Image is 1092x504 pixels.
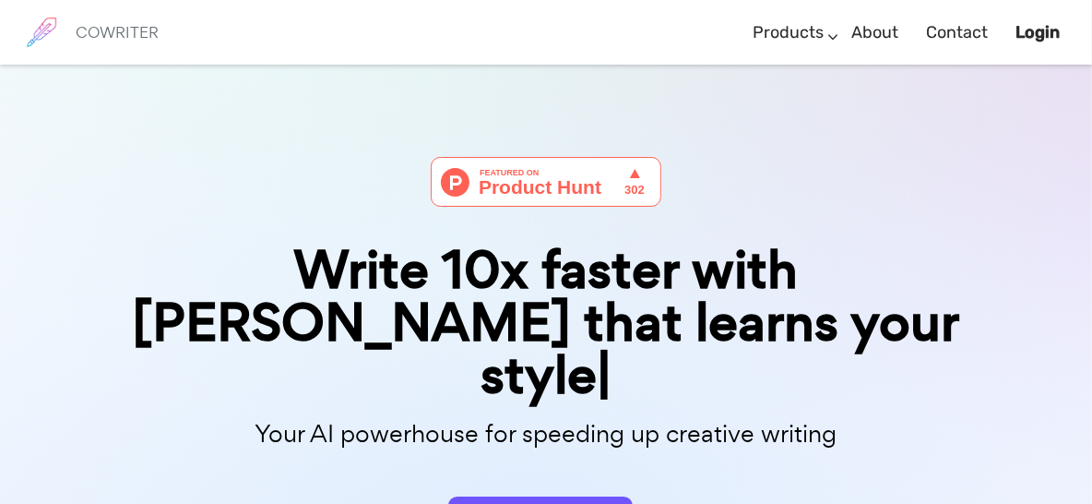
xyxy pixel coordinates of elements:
[85,244,1007,402] div: Write 10x faster with [PERSON_NAME] that learns your style
[431,157,661,207] img: Cowriter - Your AI buddy for speeding up creative writing | Product Hunt
[1015,22,1060,42] b: Login
[85,414,1007,454] p: Your AI powerhouse for speeding up creative writing
[1015,6,1060,60] a: Login
[18,9,65,55] img: brand logo
[926,6,988,60] a: Contact
[851,6,898,60] a: About
[76,24,159,41] h6: COWRITER
[753,6,824,60] a: Products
